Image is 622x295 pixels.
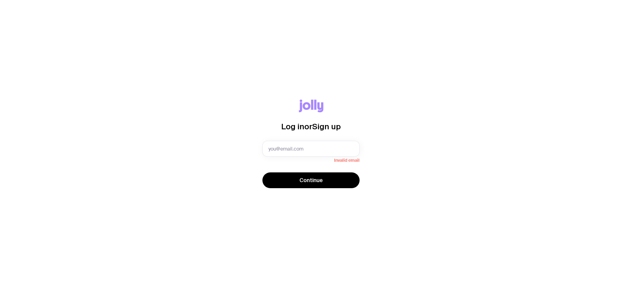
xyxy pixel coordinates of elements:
[262,172,360,188] button: Continue
[312,122,341,131] span: Sign up
[299,177,323,184] span: Continue
[262,157,360,163] span: Invalid email
[281,122,304,131] span: Log in
[262,141,360,157] input: you@email.com
[304,122,312,131] span: or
